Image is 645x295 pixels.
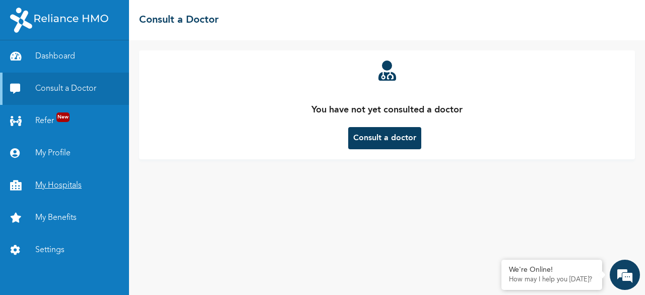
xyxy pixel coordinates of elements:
span: New [56,112,70,122]
button: Consult a doctor [348,127,421,149]
p: How may I help you today? [509,276,595,284]
img: RelianceHMO's Logo [10,8,108,33]
h2: Consult a Doctor [139,13,219,28]
p: You have not yet consulted a doctor [311,103,463,117]
div: We're Online! [509,266,595,274]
